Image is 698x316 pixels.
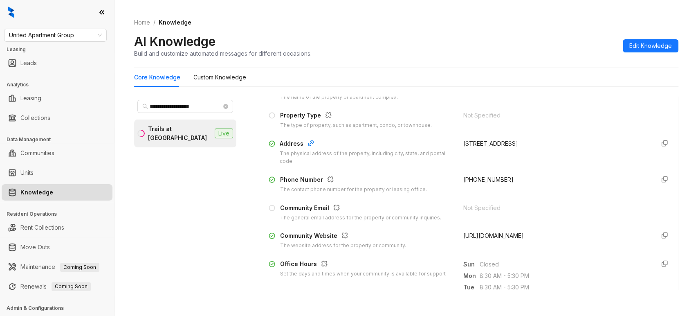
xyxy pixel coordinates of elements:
div: The physical address of the property, including city, state, and postal code. [280,150,453,165]
a: Units [20,165,34,181]
li: Move Outs [2,239,112,255]
span: 8:30 AM - 5:30 PM [480,283,648,292]
a: Communities [20,145,54,161]
div: Not Specified [463,111,648,120]
div: Custom Knowledge [193,73,246,82]
div: Set the days and times when your community is available for support [280,270,446,278]
li: Collections [2,110,112,126]
h3: Admin & Configurations [7,305,114,312]
span: Live [215,129,233,138]
img: logo [8,7,14,18]
a: Leasing [20,90,41,106]
span: United Apartment Group [9,29,102,41]
span: 8:30 AM - 5:30 PM [480,271,648,280]
span: Closed [480,260,648,269]
button: Edit Knowledge [623,39,678,52]
div: Build and customize automated messages for different occasions. [134,49,312,58]
a: Knowledge [20,184,53,201]
div: Trails at [GEOGRAPHIC_DATA] [148,124,211,142]
a: Move Outs [20,239,50,255]
div: The website address for the property or community. [280,242,406,250]
a: RenewalsComing Soon [20,278,91,295]
h3: Analytics [7,81,114,88]
div: The name of the property or apartment complex. [280,93,398,101]
li: Leasing [2,90,112,106]
h3: Data Management [7,136,114,143]
div: Phone Number [280,175,427,186]
span: [PHONE_NUMBER] [463,176,514,183]
h3: Leasing [7,46,114,53]
span: close-circle [223,104,228,109]
div: Not Specified [463,203,648,212]
div: Property Type [280,111,432,122]
div: Community Website [280,231,406,242]
li: Units [2,165,112,181]
li: Renewals [2,278,112,295]
a: Rent Collections [20,219,64,236]
li: Maintenance [2,259,112,275]
li: Rent Collections [2,219,112,236]
span: search [142,104,148,109]
h3: Resident Operations [7,210,114,218]
span: Edit Knowledge [629,41,672,50]
a: Leads [20,55,37,71]
span: Knowledge [159,19,191,26]
h2: AI Knowledge [134,34,215,49]
span: [URL][DOMAIN_NAME] [463,232,524,239]
div: Community Email [280,203,441,214]
div: Core Knowledge [134,73,180,82]
li: / [153,18,155,27]
a: Collections [20,110,50,126]
div: The general email address for the property or community inquiries. [280,214,441,222]
span: Tue [463,283,480,292]
span: Coming Soon [60,263,99,272]
div: Address [280,139,453,150]
li: Knowledge [2,184,112,201]
li: Communities [2,145,112,161]
span: Sun [463,260,480,269]
span: Coming Soon [52,282,91,291]
div: Office Hours [280,260,446,270]
li: Leads [2,55,112,71]
div: The contact phone number for the property or leasing office. [280,186,427,194]
div: The type of property, such as apartment, condo, or townhouse. [280,122,432,129]
span: Mon [463,271,480,280]
div: [STREET_ADDRESS] [463,139,648,148]
a: Home [132,18,152,27]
